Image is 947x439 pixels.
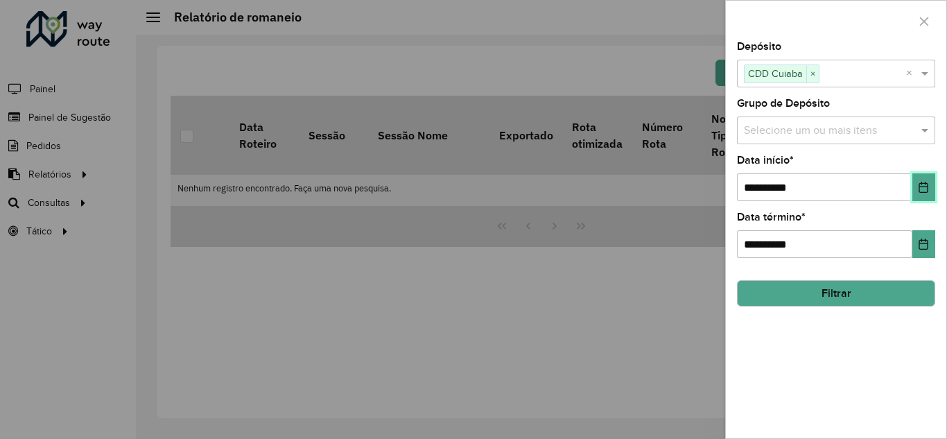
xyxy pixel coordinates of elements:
[737,95,830,112] label: Grupo de Depósito
[912,230,935,258] button: Choose Date
[737,209,806,225] label: Data término
[912,173,935,201] button: Choose Date
[806,66,819,83] span: ×
[737,152,794,169] label: Data início
[745,65,806,82] span: CDD Cuiaba
[906,65,918,82] span: Clear all
[737,38,781,55] label: Depósito
[737,280,935,307] button: Filtrar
